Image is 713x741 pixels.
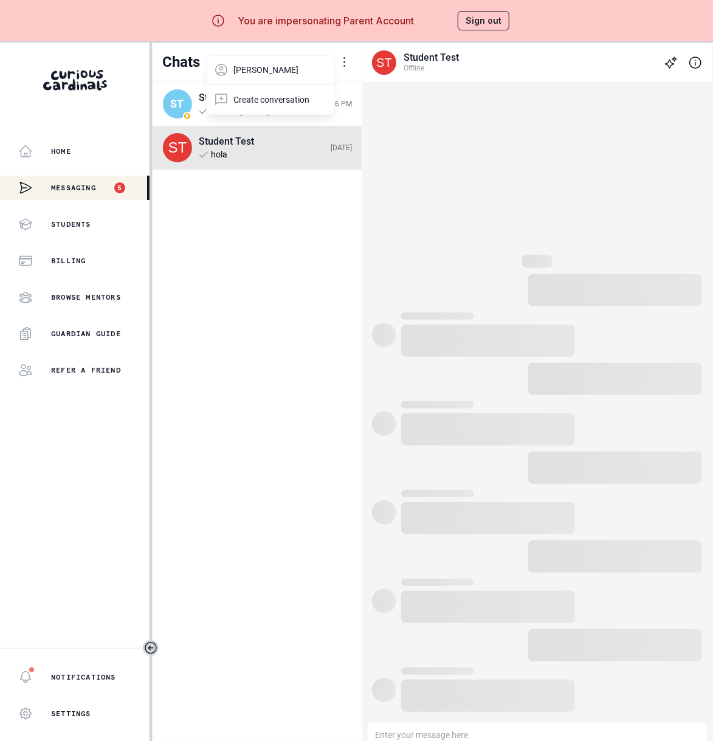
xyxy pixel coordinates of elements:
img: Curious Cardinals Logo [43,70,107,91]
div: Create conversation [207,85,334,114]
div: [DATE] [331,143,352,152]
button: Toggle sidebar [143,640,159,656]
div: Student Test's Essay Writing tutoring [199,92,320,103]
button: Conversation Summary [664,55,678,70]
p: Notifications [51,672,116,682]
button: Sign out [458,11,509,30]
p: 5 [117,185,122,191]
p: Settings [51,709,91,719]
p: Refer a friend [51,365,121,375]
div: Andrew Pagan [207,55,334,84]
p: Messaging [51,183,96,193]
p: You are impersonating Parent Account [238,13,414,28]
span: ST [170,97,185,111]
p: Home [51,146,71,156]
img: svg [163,133,192,162]
div: 04:16 PM [320,100,352,108]
div: Offline [404,63,656,74]
img: svg [372,50,396,75]
p: Browse Mentors [51,292,121,302]
p: Guardian Guide [51,329,121,339]
div: Student Test [199,136,331,147]
div: hola [211,150,331,160]
p: Students [51,219,91,229]
div: Student Test [404,52,656,63]
div: Chats [162,53,200,71]
label: Create conversation [233,95,309,105]
label: [PERSON_NAME] [233,65,298,75]
p: Billing [51,256,86,266]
